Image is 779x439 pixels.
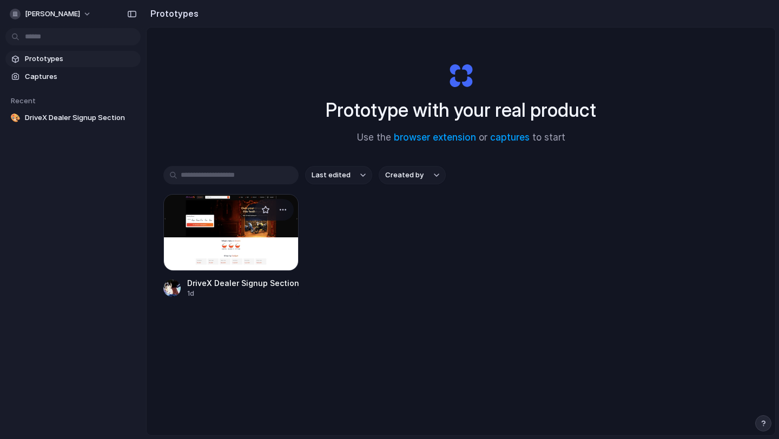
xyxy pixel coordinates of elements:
span: Beta [91,18,115,27]
span: Prototypes [25,54,136,64]
p: Hi! Let’s make your application easy with autofilling [61,71,179,92]
div: 🎨 [10,112,21,123]
p: ELEVATE Extension [13,17,82,28]
div: 1d [187,289,299,298]
span: Created by [385,170,424,181]
a: Captures [5,69,141,85]
a: 🎨DriveX Dealer Signup Section [5,110,141,126]
h1: Prototype with your real product [326,96,596,124]
h2: Prototypes [146,7,199,20]
button: Sign in [49,249,151,272]
span: Captures [25,71,136,82]
div: DriveX Dealer Signup Section [187,277,299,289]
button: Created by [379,166,446,184]
button: [PERSON_NAME] [5,5,97,23]
a: captures [490,132,530,143]
img: Girl waving [22,66,52,97]
span: Recent [11,96,36,105]
span: [PERSON_NAME] [25,9,80,19]
button: Last edited [305,166,372,184]
p: Hi there, sign in to GrowthX to access the ELEVATE extension and fast track your job search. [13,132,187,203]
a: browser extension [394,132,476,143]
a: Prototypes [5,51,141,67]
span: Use the or to start [357,131,565,145]
span: DriveX Dealer Signup Section [25,112,136,123]
span: Last edited [312,170,351,181]
a: DriveX Dealer Signup SectionDriveX Dealer Signup Section1d [163,194,299,298]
